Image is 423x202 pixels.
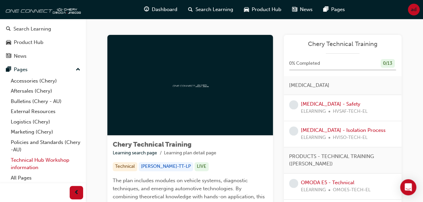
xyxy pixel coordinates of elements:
[301,108,326,115] span: ELEARNING
[8,127,83,137] a: Marketing (Chery)
[13,25,51,33] div: Search Learning
[289,127,298,136] span: learningRecordVerb_NONE-icon
[113,141,191,148] span: Chery Technical Training
[301,101,360,107] a: [MEDICAL_DATA] - Safety
[14,52,27,60] div: News
[252,6,281,13] span: Product Hub
[6,67,11,73] span: pages-icon
[14,66,28,73] div: Pages
[139,162,193,171] div: [PERSON_NAME]-TT-LP
[76,65,80,74] span: up-icon
[333,186,371,194] span: OMOE5-TECH-EL
[139,3,183,16] a: guage-iconDashboard
[287,3,318,16] a: news-iconNews
[381,59,395,68] div: 0 / 13
[8,137,83,155] a: Policies and Standards (Chery -AU)
[239,3,287,16] a: car-iconProduct Hub
[6,40,11,46] span: car-icon
[8,173,83,183] a: All Pages
[301,127,386,133] a: [MEDICAL_DATA] - Isolation Process
[8,117,83,127] a: Logistics (Chery)
[301,186,326,194] span: ELEARNING
[8,106,83,117] a: External Resources
[113,162,137,171] div: Technical
[3,36,83,49] a: Product Hub
[318,3,350,16] a: pages-iconPages
[400,179,416,195] div: Open Intercom Messenger
[301,134,326,142] span: ELEARNING
[195,162,209,171] div: LIVE
[14,39,43,46] div: Product Hub
[323,5,328,14] span: pages-icon
[331,6,345,13] span: Pages
[301,180,354,186] a: OMODA E5 - Technical
[196,6,233,13] span: Search Learning
[113,150,157,156] a: Learning search page
[152,6,177,13] span: Dashboard
[289,179,298,188] span: learningRecordVerb_NONE-icon
[292,5,297,14] span: news-icon
[8,86,83,96] a: Aftersales (Chery)
[289,60,320,67] span: 0 % Completed
[8,76,83,86] a: Accessories (Chery)
[289,153,391,168] span: PRODUCTS - TECHNICAL TRAINING ([PERSON_NAME])
[183,3,239,16] a: search-iconSearch Learning
[3,63,83,76] button: Pages
[188,5,193,14] span: search-icon
[6,53,11,59] span: news-icon
[3,3,81,16] img: oneconnect
[3,23,83,35] a: Search Learning
[8,96,83,107] a: Bulletins (Chery - AU)
[300,6,313,13] span: News
[172,82,209,88] img: oneconnect
[333,134,367,142] span: HVISO-TECH-EL
[6,26,11,32] span: search-icon
[8,155,83,173] a: Technical Hub Workshop information
[289,100,298,109] span: learningRecordVerb_NONE-icon
[164,149,216,157] li: Learning plan detail page
[74,189,79,197] span: prev-icon
[289,40,396,48] a: Chery Technical Training
[289,82,329,89] span: [MEDICAL_DATA]
[408,4,420,15] button: ad
[244,5,249,14] span: car-icon
[333,108,367,115] span: HVSAF-TECH-EL
[411,6,417,13] span: ad
[3,50,83,62] a: News
[144,5,149,14] span: guage-icon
